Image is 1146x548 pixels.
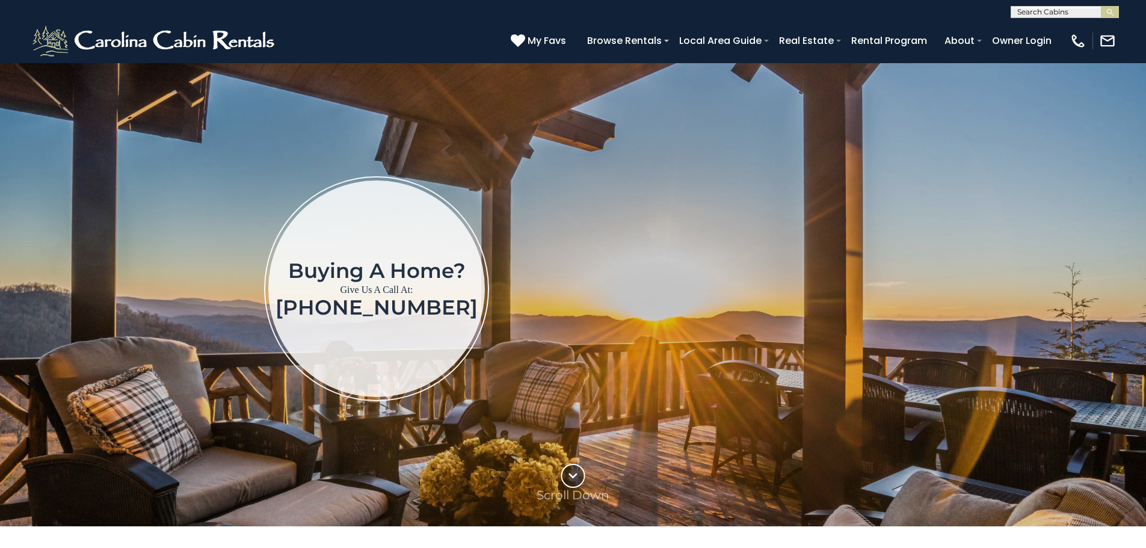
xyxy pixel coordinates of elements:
span: My Favs [528,33,566,48]
a: Real Estate [773,30,840,51]
a: Owner Login [986,30,1058,51]
a: Rental Program [845,30,933,51]
img: White-1-2.png [30,23,280,59]
h1: Buying a home? [276,260,478,282]
img: phone-regular-white.png [1070,32,1086,49]
p: Scroll Down [537,488,609,502]
a: My Favs [511,33,569,49]
a: [PHONE_NUMBER] [276,295,478,320]
iframe: New Contact Form [683,126,1076,451]
a: About [938,30,981,51]
a: Local Area Guide [673,30,768,51]
p: Give Us A Call At: [276,282,478,298]
a: Browse Rentals [581,30,668,51]
img: mail-regular-white.png [1099,32,1116,49]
